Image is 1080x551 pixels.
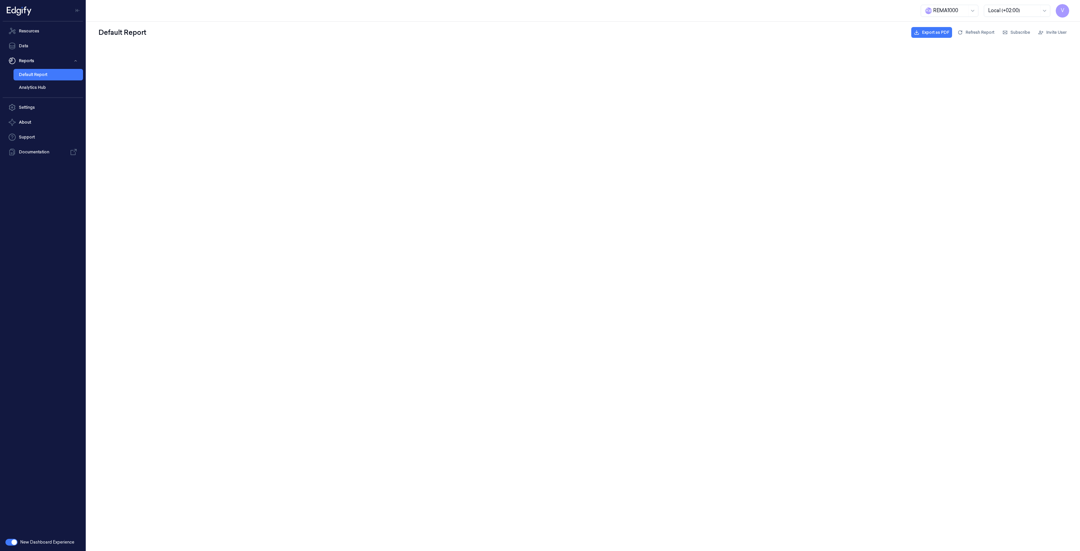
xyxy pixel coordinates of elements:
button: Toggle Navigation [72,5,83,16]
div: Default Report [97,26,147,39]
a: Analytics Hub [13,82,83,93]
button: Invite User [1035,27,1069,38]
a: Support [3,130,83,144]
a: Data [3,39,83,53]
span: Export as PDF [922,29,949,35]
button: Refresh Report [955,27,997,38]
button: Reports [3,54,83,68]
button: Export as PDF [911,27,952,38]
span: Invite User [1046,29,1066,35]
button: About [3,116,83,129]
button: Subscribe [1000,27,1033,38]
a: Settings [3,101,83,114]
a: Documentation [3,145,83,159]
span: Subscribe [1010,29,1030,35]
a: Resources [3,24,83,38]
span: R e [925,7,932,14]
span: Refresh Report [966,29,994,35]
a: Default Report [13,69,83,80]
button: V [1056,4,1069,18]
